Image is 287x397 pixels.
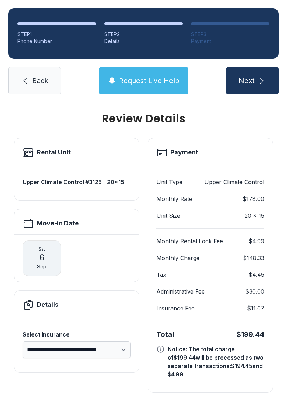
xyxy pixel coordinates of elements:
[243,195,264,203] dd: $178.00
[32,76,48,86] span: Back
[248,270,264,279] dd: $4.45
[23,178,131,186] h3: Upper Climate Control #3125 - 20x15
[38,246,45,252] span: Sat
[245,211,264,220] dd: 20 x 15
[156,304,195,312] dt: Insurance Fee
[247,304,264,312] dd: $11.67
[239,76,255,86] span: Next
[156,254,199,262] dt: Monthly Charge
[23,330,131,339] div: Select Insurance
[37,147,71,157] h2: Rental Unit
[237,330,264,339] div: $199.44
[248,237,264,245] dd: $4.99
[104,38,183,45] div: Details
[170,147,198,157] h2: Payment
[37,300,58,310] h2: Details
[156,287,205,296] dt: Administrative Fee
[191,31,269,38] div: STEP 3
[156,330,174,339] div: Total
[156,237,223,245] dt: Monthly Rental Lock Fee
[23,341,131,358] select: Select Insurance
[191,38,269,45] div: Payment
[156,195,192,203] dt: Monthly Rate
[156,211,180,220] dt: Unit Size
[204,178,264,186] dd: Upper Climate Control
[17,31,96,38] div: STEP 1
[14,113,273,124] h1: Review Details
[37,218,79,228] h2: Move-in Date
[168,345,264,378] div: Notice: The total charge of $199.44 will be processed as two separate transactions: $194.45 and $...
[243,254,264,262] dd: $148.33
[104,31,183,38] div: STEP 2
[245,287,264,296] dd: $30.00
[119,76,180,86] span: Request Live Help
[156,270,166,279] dt: Tax
[156,178,182,186] dt: Unit Type
[17,38,96,45] div: Phone Number
[37,263,47,270] span: Sep
[40,252,44,263] span: 6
